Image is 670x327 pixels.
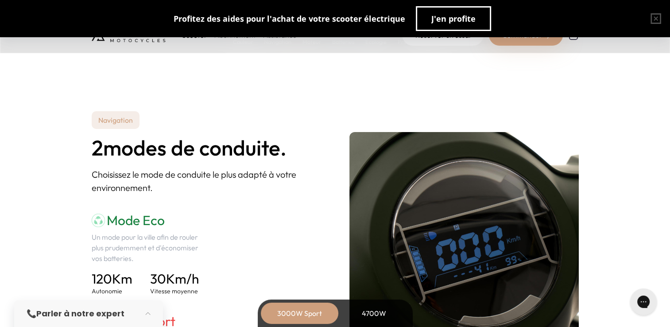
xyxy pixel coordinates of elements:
[92,136,321,160] h2: modes de conduite.
[92,271,132,287] h4: Km
[264,303,335,324] div: 3000W Sport
[92,270,112,287] span: 120
[92,232,206,264] p: Un mode pour la ville afin de rouler plus prudemment et d'économiser vos batteries.
[92,111,139,129] p: Navigation
[150,271,199,287] h4: Km/h
[339,303,410,324] div: 4700W
[150,270,166,287] span: 30
[150,287,199,296] p: Vitesse moyenne
[626,285,661,318] iframe: Gorgias live chat messenger
[92,212,206,228] h3: Mode Eco
[92,136,103,160] span: 2
[92,214,105,227] img: mode-eco.png
[92,287,132,296] p: Autonomie
[92,168,321,195] p: Choisissez le mode de conduite le plus adapté à votre environnement.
